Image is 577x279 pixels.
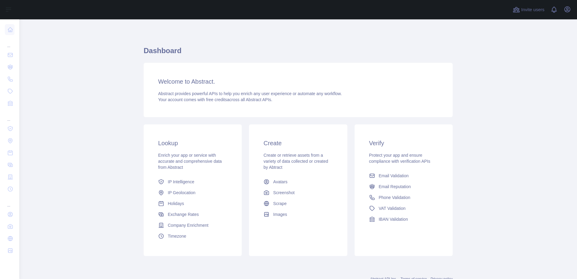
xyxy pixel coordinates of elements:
span: Email Reputation [379,184,411,190]
span: Abstract provides powerful APIs to help you enrich any user experience or automate any workflow. [158,91,342,96]
h3: Welcome to Abstract. [158,77,438,86]
span: Your account comes with across all Abstract APIs. [158,97,272,102]
h3: Create [263,139,333,147]
span: IBAN Validation [379,216,408,222]
a: Screenshot [261,187,335,198]
span: Invite users [521,6,544,13]
a: Phone Validation [367,192,441,203]
h1: Dashboard [144,46,453,60]
h3: Verify [369,139,438,147]
a: Avatars [261,176,335,187]
span: Images [273,211,287,217]
a: Company Enrichment [156,220,230,231]
a: VAT Validation [367,203,441,214]
span: free credits [206,97,227,102]
span: Scrape [273,200,286,207]
a: IBAN Validation [367,214,441,225]
a: Email Reputation [367,181,441,192]
div: ... [5,36,14,48]
a: Holidays [156,198,230,209]
a: Email Validation [367,170,441,181]
span: Holidays [168,200,184,207]
a: Timezone [156,231,230,242]
button: Invite users [512,5,546,14]
span: Email Validation [379,173,409,179]
span: Enrich your app or service with accurate and comprehensive data from Abstract [158,153,222,170]
a: IP Geolocation [156,187,230,198]
h3: Lookup [158,139,227,147]
a: Images [261,209,335,220]
span: Screenshot [273,190,295,196]
span: VAT Validation [379,205,406,211]
a: Scrape [261,198,335,209]
span: Avatars [273,179,287,185]
span: Company Enrichment [168,222,209,228]
span: Timezone [168,233,186,239]
span: IP Intelligence [168,179,194,185]
a: Exchange Rates [156,209,230,220]
span: Phone Validation [379,194,410,200]
span: IP Geolocation [168,190,196,196]
div: ... [5,110,14,122]
span: Create or retrieve assets from a variety of data collected or created by Abtract [263,153,328,170]
div: ... [5,196,14,208]
span: Exchange Rates [168,211,199,217]
a: IP Intelligence [156,176,230,187]
span: Protect your app and ensure compliance with verification APIs [369,153,430,164]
